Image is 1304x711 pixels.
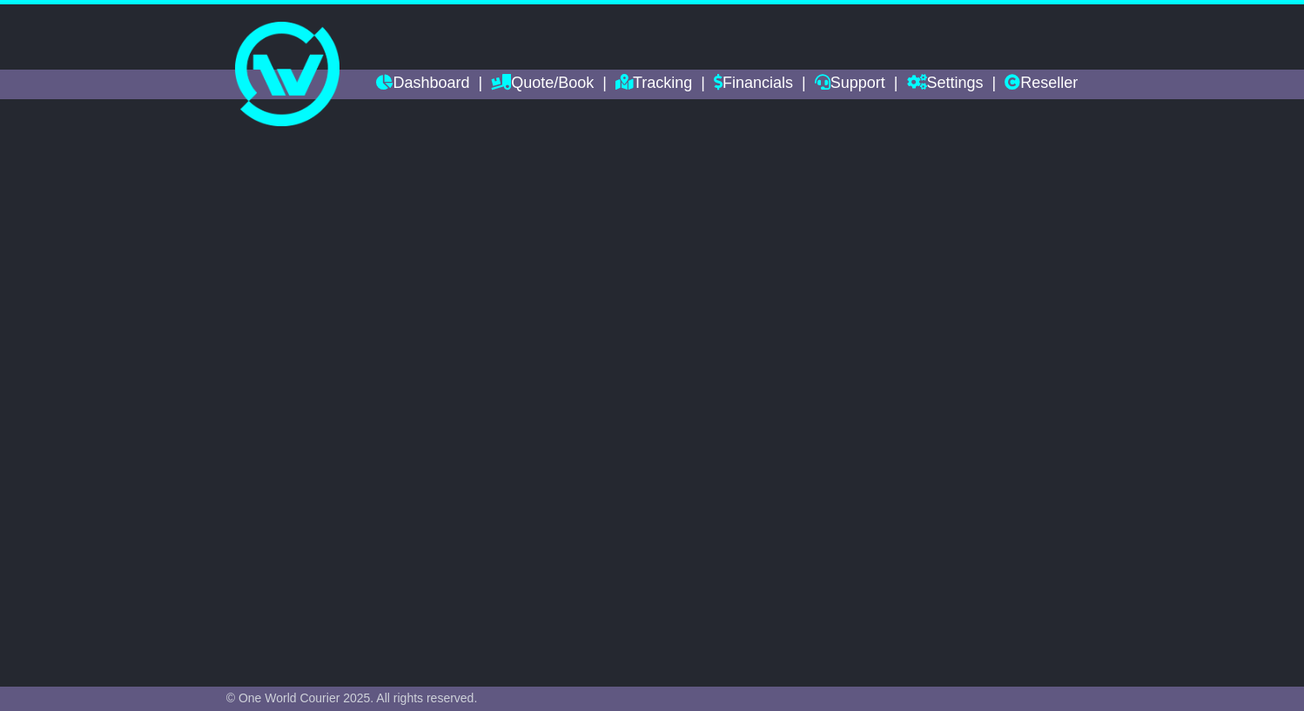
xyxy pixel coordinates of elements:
a: Tracking [615,70,692,99]
a: Reseller [1005,70,1078,99]
a: Support [815,70,885,99]
a: Settings [907,70,984,99]
a: Financials [714,70,793,99]
a: Dashboard [376,70,469,99]
a: Quote/Book [491,70,594,99]
span: © One World Courier 2025. All rights reserved. [226,691,478,705]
